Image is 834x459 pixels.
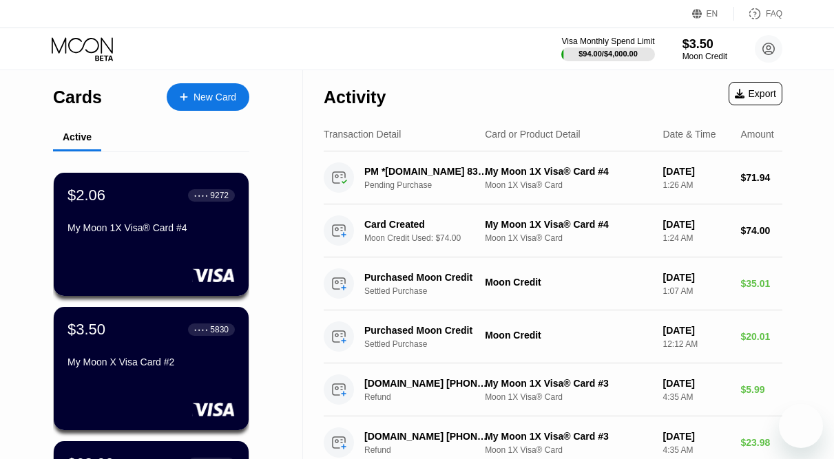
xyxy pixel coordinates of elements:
[740,437,782,448] div: $23.98
[485,180,651,190] div: Moon 1X Visa® Card
[485,330,651,341] div: Moon Credit
[364,392,499,402] div: Refund
[561,36,654,46] div: Visa Monthly Spend Limit
[663,392,729,402] div: 4:35 AM
[210,191,229,200] div: 9272
[324,310,782,363] div: Purchased Moon CreditSettled PurchaseMoon Credit[DATE]12:12 AM$20.01
[578,50,638,58] div: $94.00 / $4,000.00
[779,404,823,448] iframe: Button to launch messaging window
[364,219,490,230] div: Card Created
[740,331,782,342] div: $20.01
[729,82,782,105] div: Export
[63,131,92,142] div: Active
[485,277,651,288] div: Moon Credit
[210,325,229,334] div: 5830
[663,339,729,349] div: 12:12 AM
[663,233,729,243] div: 1:24 AM
[740,225,782,236] div: $74.00
[663,180,729,190] div: 1:26 AM
[692,7,734,21] div: EN
[67,356,235,367] div: My Moon X Visa Card #2
[485,219,651,230] div: My Moon 1X Visa® Card #4
[485,233,651,243] div: Moon 1X Visa® Card
[53,87,102,107] div: Cards
[740,129,773,140] div: Amount
[364,272,490,283] div: Purchased Moon Credit
[54,173,249,296] div: $2.06● ● ● ●9272My Moon 1X Visa® Card #4
[735,88,776,99] div: Export
[324,257,782,310] div: Purchased Moon CreditSettled PurchaseMoon Credit[DATE]1:07 AM$35.01
[364,445,499,455] div: Refund
[740,172,782,183] div: $71.94
[663,378,729,389] div: [DATE]
[734,7,782,21] div: FAQ
[67,186,105,204] div: $2.06
[561,36,654,61] div: Visa Monthly Spend Limit$94.00/$4,000.00
[766,9,782,19] div: FAQ
[324,204,782,257] div: Card CreatedMoon Credit Used: $74.00My Moon 1X Visa® Card #4Moon 1X Visa® Card[DATE]1:24 AM$74.00
[194,193,208,198] div: ● ● ● ●
[663,286,729,296] div: 1:07 AM
[663,445,729,455] div: 4:35 AM
[485,129,581,140] div: Card or Product Detail
[67,321,105,339] div: $3.50
[682,37,727,52] div: $3.50
[167,83,249,111] div: New Card
[364,325,490,336] div: Purchased Moon Credit
[364,180,499,190] div: Pending Purchase
[485,431,651,442] div: My Moon 1X Visa® Card #3
[324,87,386,107] div: Activity
[364,378,490,389] div: [DOMAIN_NAME] [PHONE_NUMBER] US
[485,378,651,389] div: My Moon 1X Visa® Card #3
[364,431,490,442] div: [DOMAIN_NAME] [PHONE_NUMBER] US
[707,9,718,19] div: EN
[324,151,782,204] div: PM *[DOMAIN_NAME] 833-2238874 USPending PurchaseMy Moon 1X Visa® Card #4Moon 1X Visa® Card[DATE]1...
[663,272,729,283] div: [DATE]
[364,166,490,177] div: PM *[DOMAIN_NAME] 833-2238874 US
[364,233,499,243] div: Moon Credit Used: $74.00
[364,339,499,349] div: Settled Purchase
[663,129,716,140] div: Date & Time
[194,92,236,103] div: New Card
[485,445,651,455] div: Moon 1X Visa® Card
[663,431,729,442] div: [DATE]
[67,222,235,233] div: My Moon 1X Visa® Card #4
[324,363,782,416] div: [DOMAIN_NAME] [PHONE_NUMBER] USRefundMy Moon 1X Visa® Card #3Moon 1X Visa® Card[DATE]4:35 AM$5.99
[663,166,729,177] div: [DATE]
[740,278,782,289] div: $35.01
[663,325,729,336] div: [DATE]
[740,384,782,395] div: $5.99
[485,166,651,177] div: My Moon 1X Visa® Card #4
[194,328,208,332] div: ● ● ● ●
[682,52,727,61] div: Moon Credit
[682,37,727,61] div: $3.50Moon Credit
[663,219,729,230] div: [DATE]
[364,286,499,296] div: Settled Purchase
[54,307,249,430] div: $3.50● ● ● ●5830My Moon X Visa Card #2
[324,129,401,140] div: Transaction Detail
[485,392,651,402] div: Moon 1X Visa® Card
